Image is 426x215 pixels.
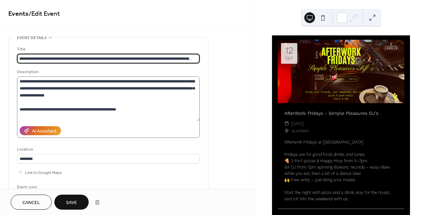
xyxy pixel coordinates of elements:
div: Afterwork Fridays at [GEOGRAPHIC_DATA] Fridays are for good food, drinks and tunes. 🍕 2-for-1 piz... [278,139,404,202]
span: Event details [17,34,47,41]
button: Cancel [11,195,52,210]
span: Cancel [22,199,40,206]
button: Save [54,195,89,210]
div: 12 [285,46,293,55]
span: / Edit Event [29,7,60,20]
div: Location [17,146,198,153]
div: Event color [17,184,67,191]
div: ​ [284,127,289,134]
span: Link to Google Maps [25,169,62,176]
span: Save [66,199,77,206]
div: Title [17,46,198,53]
div: Description [17,68,198,75]
span: acanteen [291,127,309,134]
div: AI Assistant [32,128,56,135]
div: AfterWork Fridays - Simple Pleasures DJ's [278,110,404,117]
div: Sep [285,56,293,61]
button: AI Assistant [20,126,61,135]
a: Events [8,7,29,20]
span: [DATE] [291,120,304,127]
div: ​ [284,120,289,127]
